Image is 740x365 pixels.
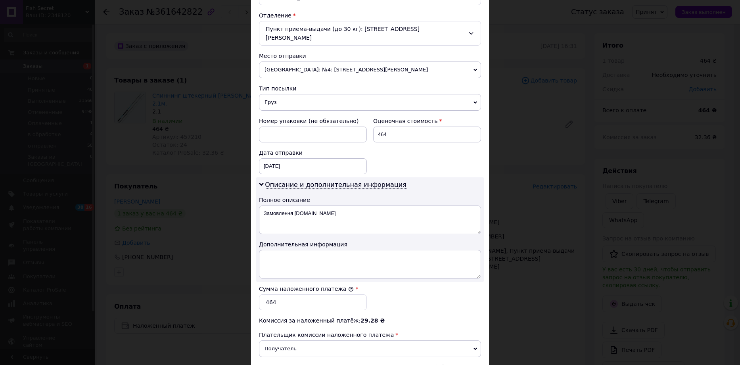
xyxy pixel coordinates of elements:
[259,85,296,92] span: Тип посылки
[373,117,481,125] div: Оценочная стоимость
[259,286,354,292] label: Сумма наложенного платежа
[259,196,481,204] div: Полное описание
[259,149,367,157] div: Дата отправки
[259,240,481,248] div: Дополнительная информация
[259,117,367,125] div: Номер упаковки (не обязательно)
[259,94,481,111] span: Груз
[259,332,394,338] span: Плательщик комиссии наложенного платежа
[259,53,306,59] span: Место отправки
[360,317,385,324] span: 29.28 ₴
[259,317,481,325] div: Комиссия за наложенный платёж:
[259,21,481,46] div: Пункт приема-выдачи (до 30 кг): [STREET_ADDRESS][PERSON_NAME]
[265,181,406,189] span: Описание и дополнительная информация
[259,12,481,19] div: Отделение
[259,206,481,234] textarea: Замовлення [DOMAIN_NAME]
[259,61,481,78] span: [GEOGRAPHIC_DATA]: №4: [STREET_ADDRESS][PERSON_NAME]
[259,340,481,357] span: Получатель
